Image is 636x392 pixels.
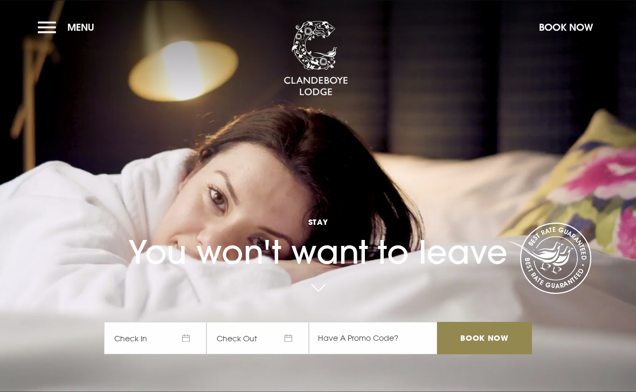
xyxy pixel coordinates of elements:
[104,322,206,354] span: Check In
[67,21,94,33] span: Menu
[534,16,598,39] button: Book Now
[206,322,309,354] span: Check Out
[437,322,532,354] input: Book Now
[104,217,532,227] span: Stay
[309,322,437,354] input: Have A Promo Code?
[104,191,532,271] h1: You won't want to leave
[38,16,100,39] button: Menu
[284,21,348,97] img: Clandeboye Lodge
